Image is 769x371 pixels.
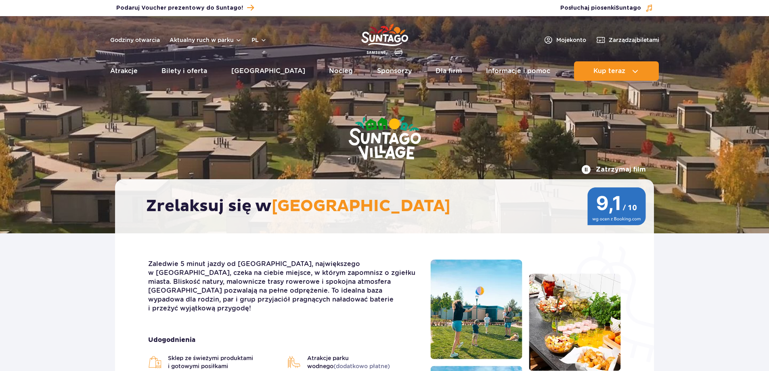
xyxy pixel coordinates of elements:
h2: Zrelaksuj się w [146,196,631,216]
span: Zarządzaj biletami [609,36,659,44]
button: Kup teraz [574,61,659,81]
a: Atrakcje [110,61,138,81]
a: Zarządzajbiletami [596,35,659,45]
a: [GEOGRAPHIC_DATA] [231,61,305,81]
span: Podaruj Voucher prezentowy do Suntago! [116,4,243,12]
a: Godziny otwarcia [110,36,160,44]
a: Dla firm [436,61,462,81]
span: Posłuchaj piosenki [560,4,641,12]
button: Zatrzymaj film [581,165,646,174]
span: Kup teraz [593,67,625,75]
p: Zaledwie 5 minut jazdy od [GEOGRAPHIC_DATA], największego w [GEOGRAPHIC_DATA], czeka na ciebie mi... [148,260,418,313]
a: Park of Poland [361,20,408,57]
span: [GEOGRAPHIC_DATA] [272,196,451,216]
img: 9,1/10 wg ocen z Booking.com [587,187,646,225]
a: Nocleg [329,61,353,81]
a: Sponsorzy [377,61,412,81]
button: Posłuchaj piosenkiSuntago [560,4,653,12]
strong: Udogodnienia [148,335,418,344]
a: Mojekonto [543,35,586,45]
img: Suntago Village [316,85,453,193]
button: Aktualny ruch w parku [170,37,242,43]
a: Podaruj Voucher prezentowy do Suntago! [116,2,254,13]
span: Sklep ze świeżymi produktami i gotowymi posiłkami [168,354,279,370]
button: pl [251,36,267,44]
a: Informacje i pomoc [486,61,550,81]
a: Bilety i oferta [161,61,207,81]
span: Atrakcje parku wodnego [307,354,419,370]
span: (dodatkowo płatne) [333,363,390,369]
span: Suntago [616,5,641,11]
span: Moje konto [556,36,586,44]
